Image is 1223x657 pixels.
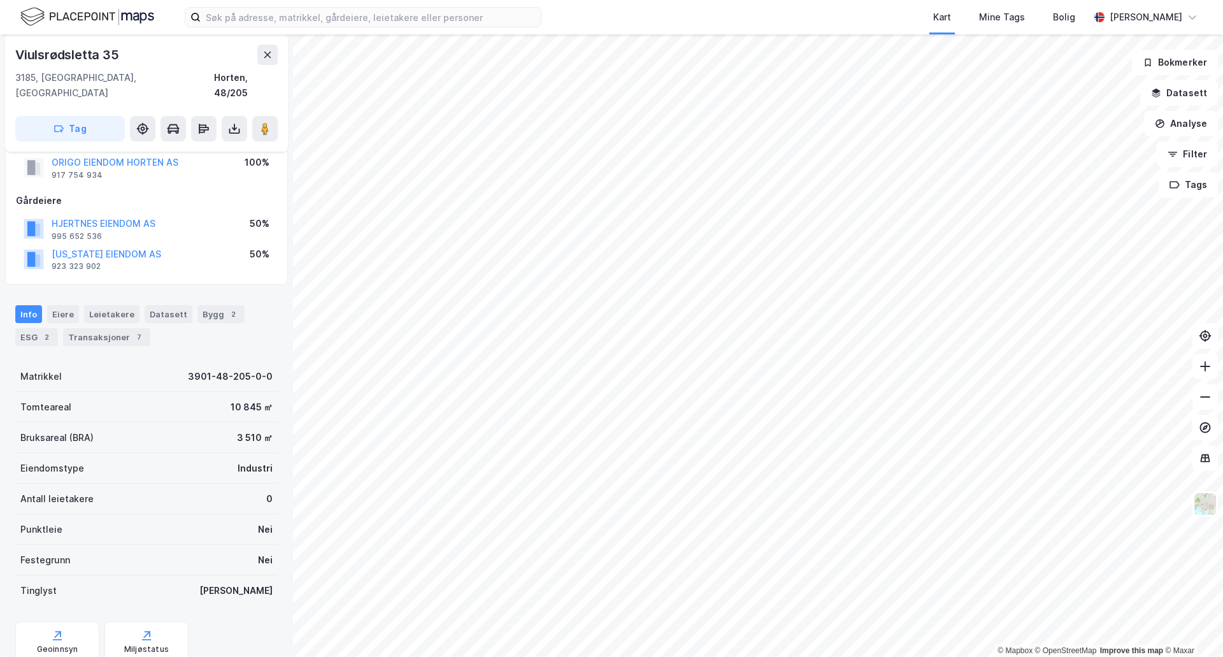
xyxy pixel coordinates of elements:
div: 923 323 902 [52,261,101,271]
button: Analyse [1144,111,1218,136]
div: Eiere [47,305,79,323]
div: Gårdeiere [16,193,277,208]
div: Bolig [1053,10,1075,25]
div: Festegrunn [20,552,70,568]
div: Bruksareal (BRA) [20,430,94,445]
button: Datasett [1140,80,1218,106]
div: Eiendomstype [20,461,84,476]
div: Kontrollprogram for chat [1159,596,1223,657]
div: Nei [258,522,273,537]
input: Søk på adresse, matrikkel, gårdeiere, leietakere eller personer [201,8,541,27]
div: Matrikkel [20,369,62,384]
div: 3185, [GEOGRAPHIC_DATA], [GEOGRAPHIC_DATA] [15,70,214,101]
div: Horten, 48/205 [214,70,278,101]
div: 50% [250,247,269,262]
div: 2 [227,308,240,321]
button: Tags [1159,172,1218,198]
div: 2 [40,331,53,343]
div: Datasett [145,305,192,323]
a: OpenStreetMap [1035,646,1097,655]
div: Info [15,305,42,323]
div: 100% [245,155,269,170]
div: 3 510 ㎡ [237,430,273,445]
div: Mine Tags [979,10,1025,25]
button: Bokmerker [1132,50,1218,75]
button: Tag [15,116,125,141]
div: 3901-48-205-0-0 [188,369,273,384]
div: Miljøstatus [124,644,169,654]
div: 7 [132,331,145,343]
div: Industri [238,461,273,476]
div: Geoinnsyn [37,644,78,654]
div: Nei [258,552,273,568]
div: 0 [266,491,273,507]
div: Punktleie [20,522,62,537]
div: Transaksjoner [63,328,150,346]
div: Antall leietakere [20,491,94,507]
div: 10 845 ㎡ [231,400,273,415]
img: logo.f888ab2527a4732fd821a326f86c7f29.svg [20,6,154,28]
a: Mapbox [998,646,1033,655]
div: 917 754 934 [52,170,103,180]
button: Filter [1157,141,1218,167]
div: Tomteareal [20,400,71,415]
div: 50% [250,216,269,231]
div: Viulsrødsletta 35 [15,45,122,65]
div: Tinglyst [20,583,57,598]
div: Bygg [197,305,245,323]
div: [PERSON_NAME] [1110,10,1182,25]
img: Z [1193,492,1217,516]
div: [PERSON_NAME] [199,583,273,598]
div: ESG [15,328,58,346]
div: Kart [933,10,951,25]
div: Leietakere [84,305,139,323]
iframe: Chat Widget [1159,596,1223,657]
a: Improve this map [1100,646,1163,655]
div: 995 652 536 [52,231,102,242]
